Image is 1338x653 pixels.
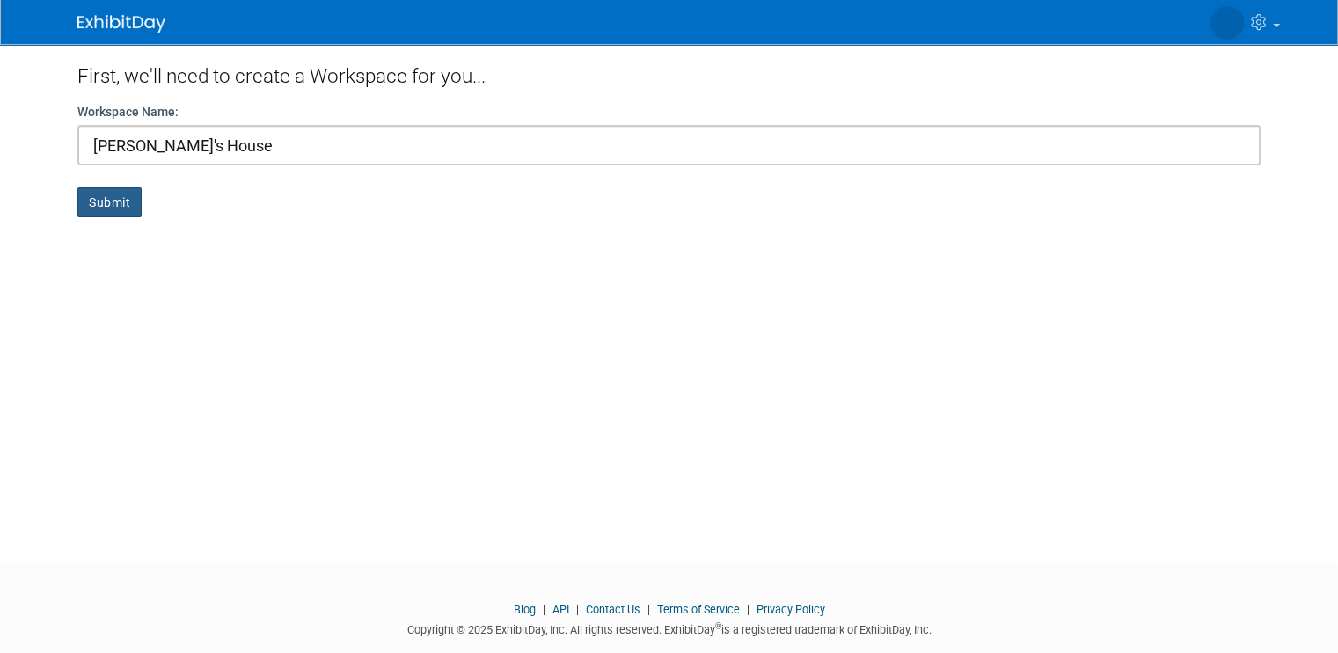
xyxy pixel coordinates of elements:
sup: ® [715,621,721,631]
img: ExhibitDay [77,15,165,33]
a: API [552,603,569,616]
label: Workspace Name: [77,103,179,121]
span: | [742,603,754,616]
span: | [538,603,550,616]
img: Sara Steffan [1210,6,1244,40]
button: Submit [77,187,142,217]
div: First, we'll need to create a Workspace for you... [77,44,1261,103]
a: Privacy Policy [757,603,825,616]
a: Blog [514,603,536,616]
a: Contact Us [586,603,640,616]
span: | [572,603,583,616]
span: | [643,603,654,616]
input: Name of your organization [77,125,1261,165]
a: Terms of Service [657,603,740,616]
